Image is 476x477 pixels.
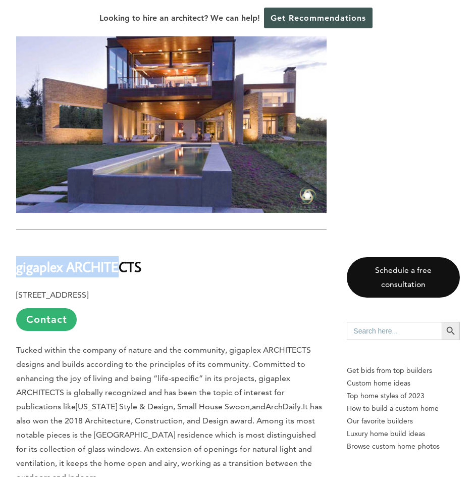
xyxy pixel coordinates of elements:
a: Luxury home build ideas [347,427,460,440]
b: gigaplex ARCHITECTS [16,258,141,275]
a: Contact [16,308,77,331]
a: Custom home ideas [347,377,460,390]
span: ArchDaily. [266,402,303,411]
input: Search here... [347,322,442,340]
a: Get Recommendations [264,8,373,28]
a: Schedule a free consultation [347,257,460,298]
span: [US_STATE] Style & Design, Small House Swoon, [76,402,252,411]
svg: Search [445,325,456,337]
a: Browse custom home photos [347,440,460,453]
span: and [252,402,266,411]
b: [STREET_ADDRESS] [16,290,88,300]
a: Our favorite builders [347,415,460,427]
span: Tucked within the company of nature and the community, gigaplex ARCHITECTS designs and builds acc... [16,345,311,411]
a: How to build a custom home [347,402,460,415]
p: Get bids from top builders [347,364,460,377]
a: Top home styles of 2023 [347,390,460,402]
